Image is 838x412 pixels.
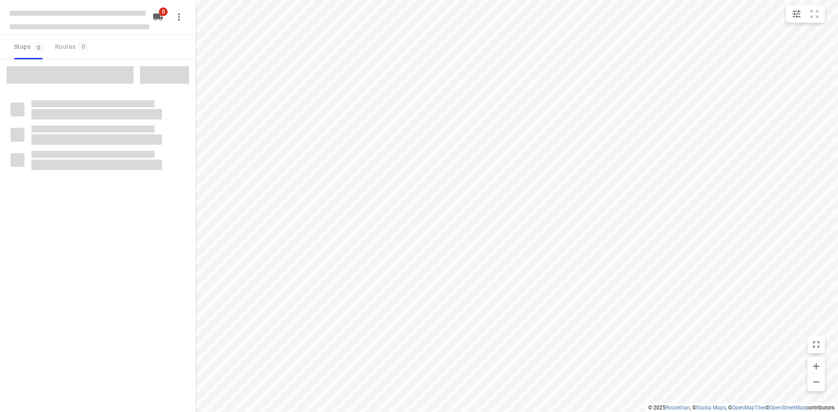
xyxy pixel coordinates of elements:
[732,405,766,411] a: OpenMapTiles
[788,5,805,23] button: Map settings
[648,405,835,411] li: © 2025 , © , © © contributors
[696,405,726,411] a: Stadia Maps
[786,5,825,23] div: small contained button group
[666,405,690,411] a: Routetitan
[769,405,806,411] a: OpenStreetMap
